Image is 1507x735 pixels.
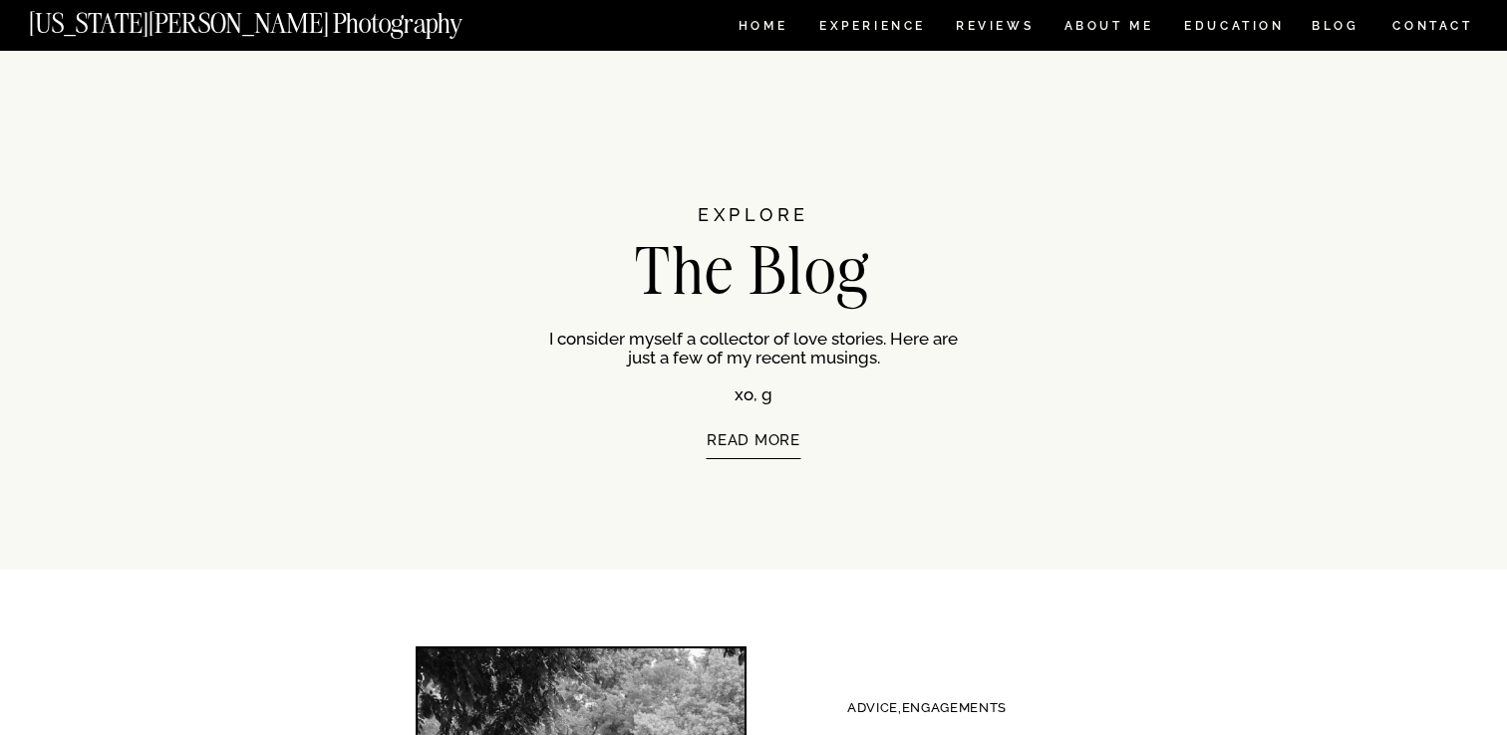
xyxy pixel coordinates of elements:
a: ABOUT ME [1063,20,1154,37]
p: I consider myself a collector of love stories. Here are just a few of my recent musings. xo, g [549,330,958,401]
a: [US_STATE][PERSON_NAME] Photography [29,10,529,27]
h1: The Blog [525,238,982,298]
a: HOME [735,20,791,37]
a: CONTACT [1391,15,1474,37]
a: BLOG [1312,20,1359,37]
a: EDUCATION [1182,20,1287,37]
a: ADVICE [847,700,898,715]
a: Experience [819,20,924,37]
a: ENGAGEMENTS [902,700,1007,715]
h2: EXPLORE [580,206,927,245]
p: , [738,701,1116,714]
a: REVIEWS [956,20,1031,37]
a: READ MORE [584,432,923,504]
